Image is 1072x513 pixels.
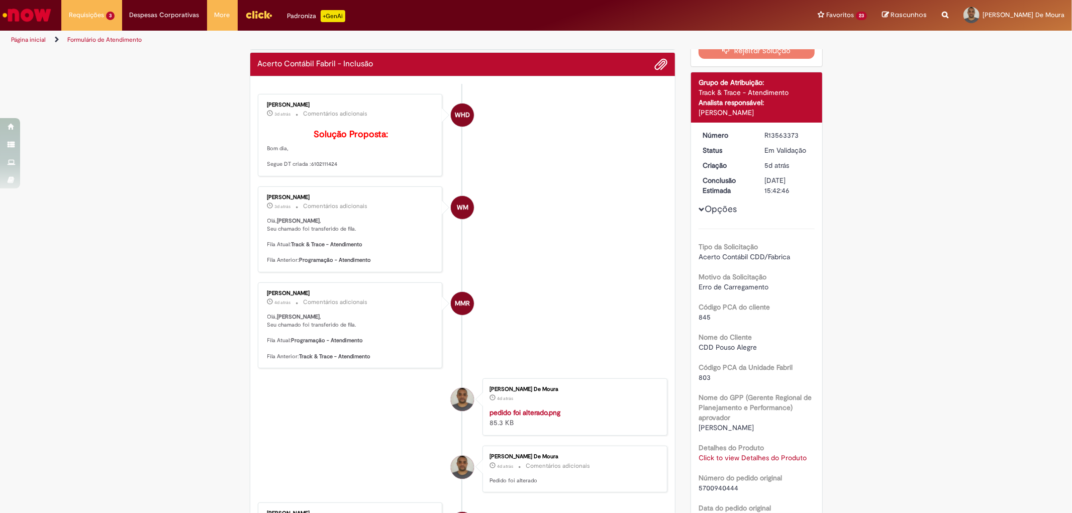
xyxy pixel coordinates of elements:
button: Rejeitar Solução [699,43,815,59]
span: 3d atrás [275,111,291,117]
p: Olá, , Seu chamado foi transferido de fila. Fila Atual: Fila Anterior: [267,217,435,264]
div: [PERSON_NAME] [267,194,435,200]
span: [PERSON_NAME] De Moura [983,11,1064,19]
dt: Conclusão Estimada [695,175,757,195]
b: Detalhes do Produto [699,443,764,452]
span: [PERSON_NAME] [699,423,754,432]
h2: Acerto Contábil Fabril - Inclusão Histórico de tíquete [258,60,373,69]
a: Página inicial [11,36,46,44]
span: Acerto Contábil CDD/Fabrica [699,252,790,261]
div: 85.3 KB [490,407,657,428]
div: Analista responsável: [699,97,815,108]
b: Número do pedido original [699,473,782,482]
span: 803 [699,373,711,382]
small: Comentários adicionais [304,202,368,211]
span: Rascunhos [891,10,927,20]
b: Data do pedido original [699,503,771,512]
img: ServiceNow [1,5,53,25]
div: 24/09/2025 14:43:55 [764,160,811,170]
div: [PERSON_NAME] De Moura [490,454,657,460]
button: Adicionar anexos [654,58,667,71]
b: Programação - Atendimento [291,337,363,344]
span: More [215,10,230,20]
span: WM [457,195,468,220]
a: Rascunhos [882,11,927,20]
time: 24/09/2025 14:43:55 [764,161,789,170]
time: 25/09/2025 13:59:42 [497,395,513,401]
p: +GenAi [321,10,345,22]
a: Click to view Detalhes do Produto [699,453,807,462]
span: Erro de Carregamento [699,282,768,291]
div: Emerson Nunes De Moura [451,456,474,479]
div: Weslley Henrique Dutra [451,104,474,127]
span: 5d atrás [764,161,789,170]
b: Nome do Cliente [699,333,752,342]
div: Grupo de Atribuição: [699,77,815,87]
p: Olá, , Seu chamado foi transferido de fila. Fila Atual: Fila Anterior: [267,313,435,360]
span: CDD Pouso Alegre [699,343,757,352]
span: 5700940444 [699,483,738,492]
span: 4d atrás [497,395,513,401]
b: Track & Trace - Atendimento [291,241,363,248]
span: 4d atrás [275,299,291,305]
b: [PERSON_NAME] [277,217,320,225]
span: Despesas Corporativas [130,10,200,20]
span: Requisições [69,10,104,20]
time: 25/09/2025 15:32:51 [275,299,291,305]
dt: Criação [695,160,757,170]
div: Track & Trace - Atendimento [699,87,815,97]
a: pedido foi alterado.png [490,408,560,417]
time: 27/09/2025 10:07:24 [275,111,291,117]
div: Matheus Maia Rocha [451,292,474,315]
div: R13563373 [764,130,811,140]
b: Programação - Atendimento [300,256,371,264]
span: 3d atrás [275,203,291,210]
div: [PERSON_NAME] [699,108,815,118]
p: Pedido foi alterado [490,477,657,485]
span: Favoritos [826,10,854,20]
ul: Trilhas de página [8,31,707,49]
b: Motivo da Solicitação [699,272,766,281]
div: [PERSON_NAME] De Moura [490,386,657,392]
div: [DATE] 15:42:46 [764,175,811,195]
div: Wendel Mantovani [451,196,474,219]
span: WHD [455,103,470,127]
img: click_logo_yellow_360x200.png [245,7,272,22]
small: Comentários adicionais [304,298,368,306]
b: Solução Proposta: [314,129,388,140]
div: Em Validação [764,145,811,155]
time: 25/09/2025 13:58:43 [497,463,513,469]
div: [PERSON_NAME] [267,102,435,108]
b: Código PCA do cliente [699,302,770,312]
span: 23 [856,12,867,20]
span: 845 [699,313,711,322]
b: Nome do GPP (Gerente Regional de Planejamento e Performance) aprovador [699,393,812,422]
div: Padroniza [287,10,345,22]
div: Emerson Nunes De Moura [451,388,474,411]
b: Código PCA da Unidade Fabril [699,363,793,372]
p: Bom dia, Segue DT criada :6102111424 [267,130,435,168]
b: Tipo da Solicitação [699,242,758,251]
b: [PERSON_NAME] [277,313,320,321]
span: 3 [106,12,115,20]
small: Comentários adicionais [304,110,368,118]
span: MMR [455,291,470,316]
dt: Status [695,145,757,155]
span: 4d atrás [497,463,513,469]
a: Formulário de Atendimento [67,36,142,44]
small: Comentários adicionais [526,462,590,470]
div: [PERSON_NAME] [267,290,435,296]
dt: Número [695,130,757,140]
b: Track & Trace - Atendimento [300,353,371,360]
